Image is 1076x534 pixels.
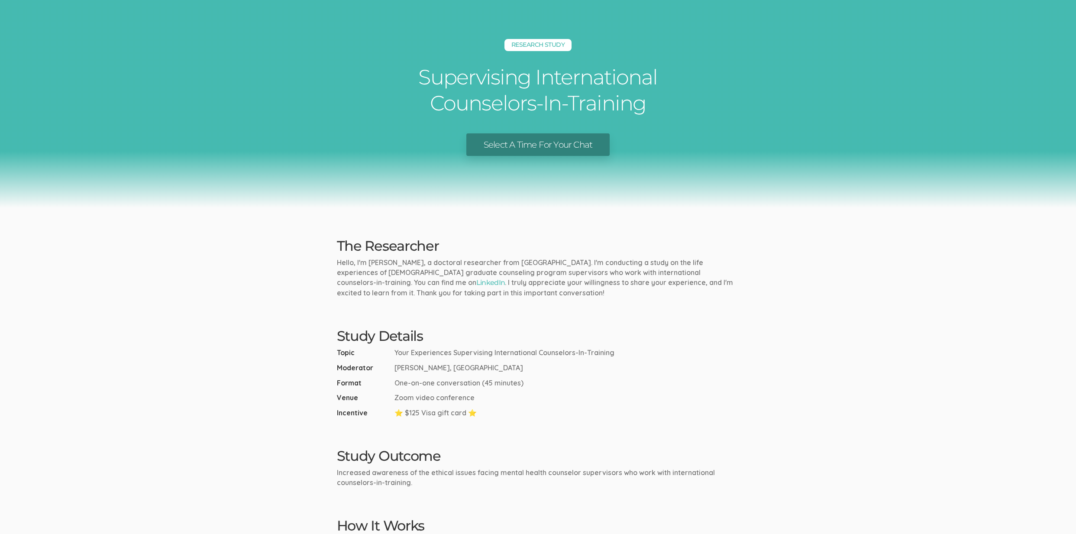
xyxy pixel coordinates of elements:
span: Topic [337,348,391,358]
span: ⭐ $125 Visa gift card ⭐ [394,408,477,418]
span: Format [337,378,391,388]
h2: The Researcher [337,238,740,253]
span: [PERSON_NAME], [GEOGRAPHIC_DATA] [394,363,523,373]
h1: Supervising International Counselors-In-Training [408,64,668,116]
span: Moderator [337,363,391,373]
a: Select A Time For Your Chat [466,133,610,156]
span: Venue [337,393,391,403]
h2: How It Works [337,518,740,533]
span: Incentive [337,408,391,418]
p: Increased awareness of the ethical issues facing mental health counselor supervisors who work wit... [337,468,740,488]
p: Hello, I'm [PERSON_NAME], a doctoral researcher from [GEOGRAPHIC_DATA]. I'm conducting a study on... [337,258,740,298]
a: LinkedIn [476,278,505,287]
span: Your Experiences Supervising International Counselors-In-Training [394,348,614,358]
span: One-on-one conversation (45 minutes) [394,378,523,388]
h5: Research Study [504,39,572,51]
h2: Study Outcome [337,448,740,463]
h2: Study Details [337,328,740,343]
span: Zoom video conference [394,393,475,403]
